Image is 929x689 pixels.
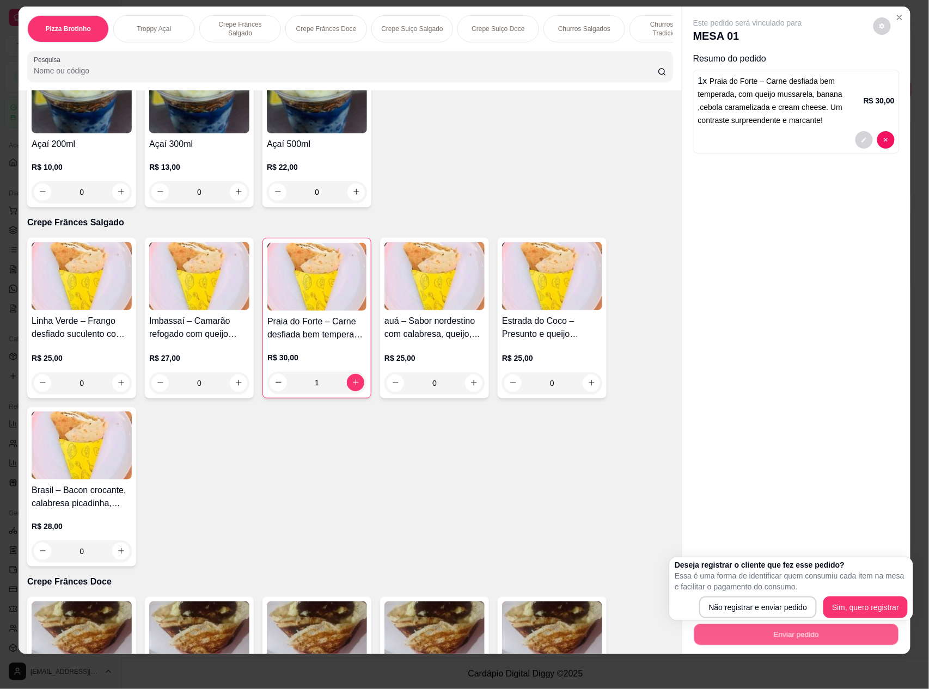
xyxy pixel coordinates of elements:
img: product-image [384,601,485,669]
label: Pesquisa [34,55,64,64]
p: R$ 25,00 [32,353,132,364]
button: decrease-product-quantity [387,374,404,392]
img: product-image [267,601,367,669]
button: Enviar pedido [694,624,899,645]
button: increase-product-quantity [112,374,130,392]
button: decrease-product-quantity [504,374,522,392]
img: product-image [149,601,249,669]
h4: Estrada do Coco – Presunto e queijo mussarela com orégano e um toque cremoso de cream cheese. Tra... [502,315,602,341]
p: Essa é uma forma de identificar quem consumiu cada item na mesa e facilitar o pagamento do consumo. [675,570,908,592]
span: Praia do Forte – Carne desfiada bem temperada, com queijo mussarela, banana ,cebola caramelizada ... [698,77,842,125]
p: Churros Salgados [558,24,610,33]
p: Este pedido será vinculado para [693,17,802,28]
p: Crepe Suiço Doce [472,24,524,33]
button: decrease-product-quantity [270,374,287,391]
img: product-image [32,65,132,133]
button: decrease-product-quantity [151,374,169,392]
h4: Linha Verde – Frango desfiado suculento com queijo mussarela, cream cheese e o toque especial do ... [32,315,132,341]
h4: Açaí 200ml [32,138,132,151]
h4: Praia do Forte – Carne desfiada bem temperada, com queijo mussarela, banana ,cebola caramelizada ... [267,315,366,341]
p: Troppy Açaí [137,24,172,33]
p: R$ 28,00 [32,521,132,532]
img: product-image [384,242,485,310]
p: R$ 10,00 [32,162,132,173]
button: increase-product-quantity [347,374,364,391]
img: product-image [502,601,602,669]
button: decrease-product-quantity [877,131,895,149]
p: Crepe Frânces Salgado [27,216,673,229]
img: product-image [267,65,367,133]
p: Crepe Suiço Salgado [381,24,443,33]
h4: Açaí 500ml [267,138,367,151]
input: Pesquisa [34,65,658,76]
p: Pizza Brotinho [45,24,90,33]
p: R$ 25,00 [502,353,602,364]
button: increase-product-quantity [230,374,247,392]
img: product-image [267,243,366,311]
p: R$ 25,00 [384,353,485,364]
p: Crepe Frânces Doce [27,575,673,588]
button: Sim, quero registrar [823,596,908,618]
h4: Imbassaí – Camarão refogado com queijo mussarela e cream cheese. Delicioso e refinado! [149,315,249,341]
p: Crepe Frânces Salgado [209,20,272,38]
p: Resumo do pedido [693,52,900,65]
p: Churros Doce Tradicionais [639,20,702,38]
img: product-image [32,242,132,310]
button: increase-product-quantity [465,374,482,392]
h2: Deseja registrar o cliente que fez esse pedido? [675,559,908,570]
img: product-image [149,65,249,133]
p: Crepe Frânces Doce [296,24,357,33]
img: product-image [32,411,132,479]
p: R$ 22,00 [267,162,367,173]
img: product-image [149,242,249,310]
h4: auá – Sabor nordestino com calabresa, queijo, cream cheese, tomate e milho amarelo. Uma combinaçã... [384,315,485,341]
button: decrease-product-quantity [34,374,51,392]
p: R$ 30,00 [267,352,366,363]
button: Não registrar e enviar pedido [699,596,817,618]
button: increase-product-quantity [583,374,600,392]
img: product-image [32,601,132,669]
p: MESA 01 [693,28,802,44]
button: Close [891,9,908,26]
p: R$ 13,00 [149,162,249,173]
button: increase-product-quantity [112,543,130,560]
button: decrease-product-quantity [34,543,51,560]
h4: Brasil – Bacon crocante, calabresa picadinha, carne moída, banana e cream cheese, tudo derretido ... [32,484,132,510]
button: decrease-product-quantity [855,131,873,149]
button: decrease-product-quantity [873,17,891,35]
p: R$ 27,00 [149,353,249,364]
h4: Açaí 300ml [149,138,249,151]
p: 1 x [698,75,864,127]
img: product-image [502,242,602,310]
p: R$ 30,00 [864,95,895,106]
